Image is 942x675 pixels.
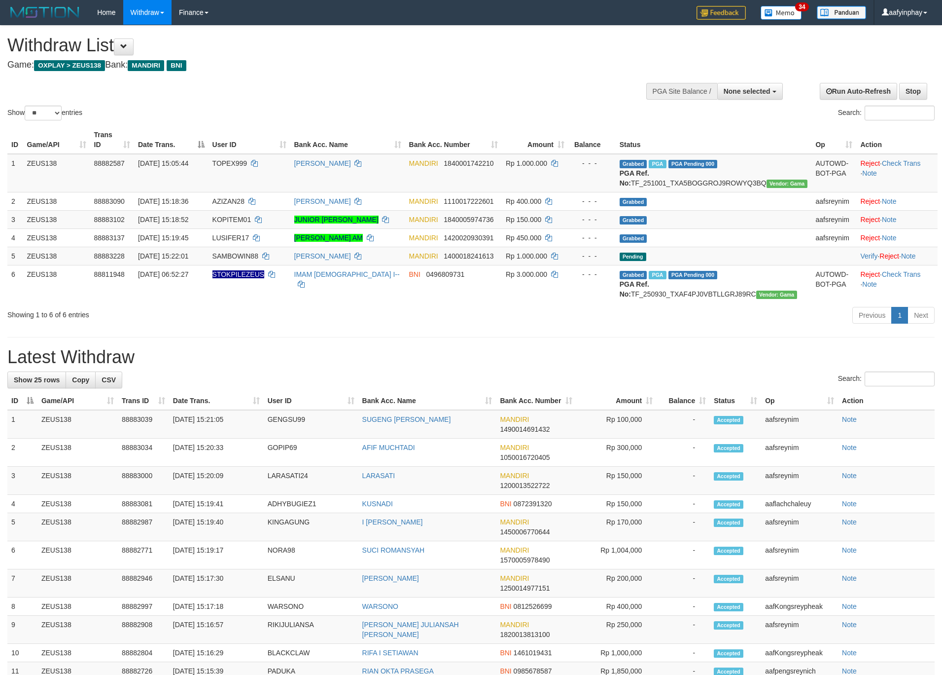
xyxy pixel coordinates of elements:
[7,644,37,662] td: 10
[506,197,541,205] span: Rp 400.000
[405,126,502,154] th: Bank Acc. Number: activate to sort column ascending
[500,667,511,675] span: BNI
[761,616,838,644] td: aafsreynim
[761,410,838,439] td: aafsreynim
[426,270,465,278] span: Copy 0496809731 to clipboard
[7,210,23,228] td: 3
[409,252,438,260] span: MANDIRI
[860,159,880,167] a: Reject
[795,2,808,11] span: 34
[572,215,612,225] div: - - -
[572,251,612,261] div: - - -
[761,392,838,410] th: Op: activate to sort column ascending
[118,616,169,644] td: 88882908
[362,415,451,423] a: SUGENG [PERSON_NAME]
[90,126,134,154] th: Trans ID: activate to sort column ascending
[856,265,938,303] td: · ·
[761,541,838,569] td: aafsreynim
[444,197,493,205] span: Copy 1110017222601 to clipboard
[362,546,425,554] a: SUCI ROMANSYAH
[714,575,743,583] span: Accepted
[811,210,856,228] td: aafsreynim
[94,159,125,167] span: 88882587
[901,252,916,260] a: Note
[94,252,125,260] span: 88883228
[264,541,358,569] td: NORA98
[362,667,434,675] a: RIAN OKTA PRASEGA
[657,392,710,410] th: Balance: activate to sort column ascending
[657,644,710,662] td: -
[842,518,857,526] a: Note
[576,467,657,495] td: Rp 150,000
[362,518,423,526] a: I [PERSON_NAME]
[616,154,812,192] td: TF_251001_TXA5BOGGROJ9ROWYQ3BQ
[500,500,511,508] span: BNI
[7,247,23,265] td: 5
[7,392,37,410] th: ID: activate to sort column descending
[500,444,529,451] span: MANDIRI
[138,159,188,167] span: [DATE] 15:05:44
[514,649,552,657] span: Copy 1461019431 to clipboard
[761,467,838,495] td: aafsreynim
[500,528,550,536] span: Copy 1450006770644 to clipboard
[714,416,743,424] span: Accepted
[409,270,420,278] span: BNI
[714,603,743,611] span: Accepted
[860,197,880,205] a: Reject
[138,216,188,224] span: [DATE] 15:18:52
[94,234,125,242] span: 88883137
[362,574,419,582] a: [PERSON_NAME]
[444,234,493,242] span: Copy 1420020930391 to clipboard
[882,234,897,242] a: Note
[138,234,188,242] span: [DATE] 15:19:45
[761,495,838,513] td: aaflachchaleuy
[37,569,118,598] td: ZEUS138
[264,598,358,616] td: WARSONO
[714,649,743,658] span: Accepted
[842,574,857,582] a: Note
[169,392,264,410] th: Date Trans.: activate to sort column ascending
[882,197,897,205] a: Note
[657,598,710,616] td: -
[23,192,90,210] td: ZEUS138
[94,216,125,224] span: 88883102
[102,376,116,384] span: CSV
[264,644,358,662] td: BLACKCLAW
[7,192,23,210] td: 2
[7,439,37,467] td: 2
[37,495,118,513] td: ZEUS138
[264,467,358,495] td: LARASATI24
[7,36,618,55] h1: Withdraw List
[500,482,550,489] span: Copy 1200013522722 to clipboard
[756,291,798,299] span: Vendor URL: https://trx31.1velocity.biz
[169,513,264,541] td: [DATE] 15:19:40
[502,126,568,154] th: Amount: activate to sort column ascending
[724,87,770,95] span: None selected
[620,160,647,168] span: Grabbed
[94,197,125,205] span: 88883090
[37,598,118,616] td: ZEUS138
[649,160,666,168] span: Marked by aafnoeunsreypich
[838,392,935,410] th: Action
[444,216,493,224] span: Copy 1840005974736 to clipboard
[697,6,746,20] img: Feedback.jpg
[842,667,857,675] a: Note
[860,216,880,224] a: Reject
[657,616,710,644] td: -
[576,644,657,662] td: Rp 1,000,000
[37,410,118,439] td: ZEUS138
[134,126,209,154] th: Date Trans.: activate to sort column descending
[506,252,547,260] span: Rp 1.000.000
[572,233,612,243] div: - - -
[620,253,646,261] span: Pending
[500,453,550,461] span: Copy 1050016720405 to clipboard
[500,584,550,592] span: Copy 1250014977151 to clipboard
[37,467,118,495] td: ZEUS138
[620,280,649,298] b: PGA Ref. No:
[264,410,358,439] td: GENGSU99
[668,160,718,168] span: PGA Pending
[616,126,812,154] th: Status
[842,444,857,451] a: Note
[362,602,398,610] a: WARSONO
[212,252,258,260] span: SAMBOWIN88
